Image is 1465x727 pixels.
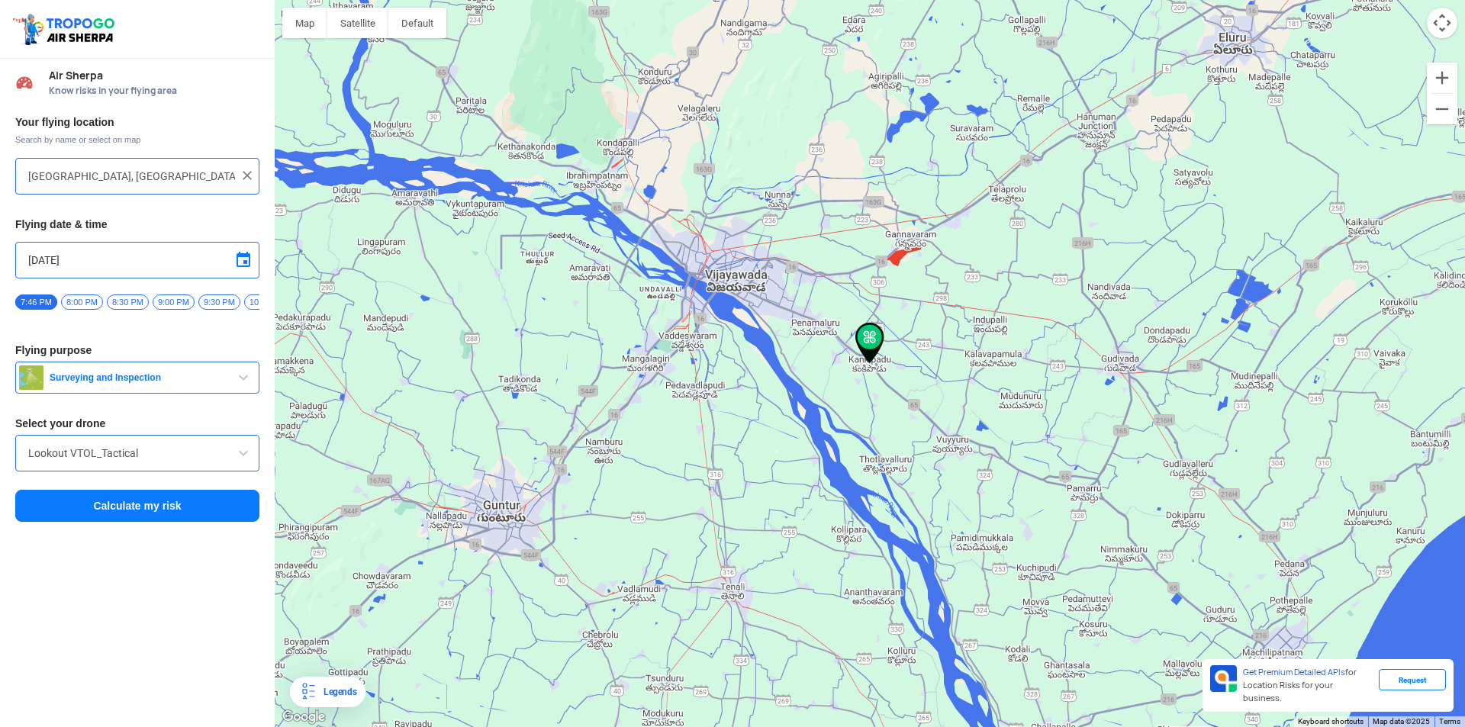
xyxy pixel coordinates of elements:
[15,117,259,127] h3: Your flying location
[15,294,57,310] span: 7:46 PM
[61,294,103,310] span: 8:00 PM
[15,73,34,92] img: Risk Scores
[15,490,259,522] button: Calculate my risk
[1210,665,1237,692] img: Premium APIs
[240,168,255,183] img: ic_close.png
[299,683,317,701] img: Legends
[1427,94,1457,124] button: Zoom out
[153,294,195,310] span: 9:00 PM
[279,707,329,727] a: Open this area in Google Maps (opens a new window)
[107,294,149,310] span: 8:30 PM
[317,683,356,701] div: Legends
[1427,8,1457,38] button: Map camera controls
[244,294,291,310] span: 10:00 PM
[1298,716,1364,727] button: Keyboard shortcuts
[15,345,259,355] h3: Flying purpose
[49,69,259,82] span: Air Sherpa
[1427,63,1457,93] button: Zoom in
[15,418,259,429] h3: Select your drone
[28,444,246,462] input: Search by name or Brand
[43,372,234,384] span: Surveying and Inspection
[15,362,259,394] button: Surveying and Inspection
[1379,669,1446,690] div: Request
[282,8,327,38] button: Show street map
[1373,717,1430,725] span: Map data ©2025
[11,11,120,47] img: ic_tgdronemaps.svg
[28,251,246,269] input: Select Date
[19,365,43,390] img: survey.png
[1439,717,1460,725] a: Terms
[28,167,235,185] input: Search your flying location
[15,133,259,146] span: Search by name or select on map
[49,85,259,97] span: Know risks in your flying area
[1243,667,1345,677] span: Get Premium Detailed APIs
[279,707,329,727] img: Google
[198,294,240,310] span: 9:30 PM
[327,8,388,38] button: Show satellite imagery
[15,219,259,230] h3: Flying date & time
[1237,665,1379,706] div: for Location Risks for your business.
